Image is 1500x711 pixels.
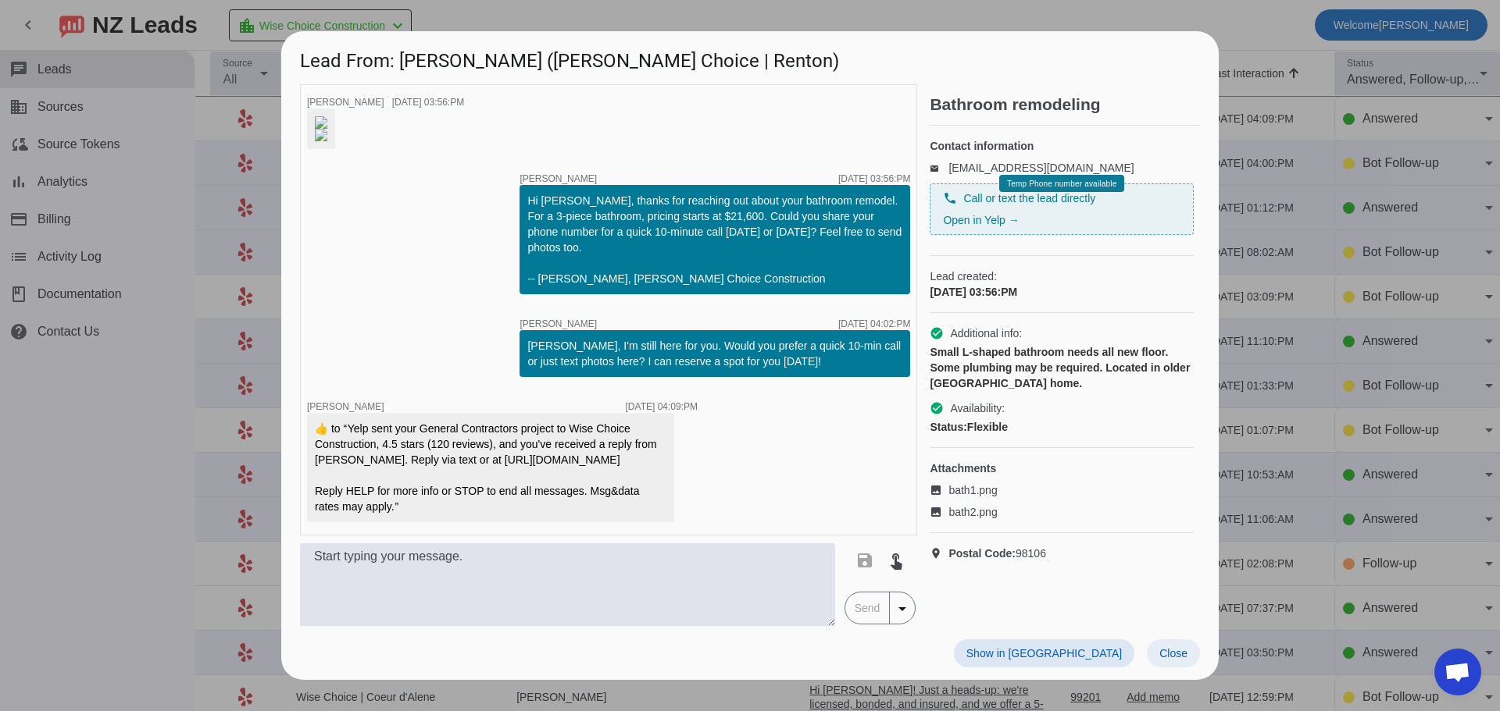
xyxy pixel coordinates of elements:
[527,193,902,286] div: Hi [PERSON_NAME], thanks for reaching out about your bathroom remodel. For a 3-piece bathroom, pr...
[930,506,948,518] mat-icon: image
[887,551,905,570] mat-icon: touch_app
[966,647,1122,659] span: Show in [GEOGRAPHIC_DATA]
[948,162,1134,174] a: [EMAIL_ADDRESS][DOMAIN_NAME]
[307,97,384,108] span: [PERSON_NAME]
[930,547,948,560] mat-icon: location_on
[520,174,597,183] span: [PERSON_NAME]
[930,164,948,172] mat-icon: email
[948,504,997,520] span: bath2.png
[930,484,948,496] mat-icon: image
[930,138,1194,154] h4: Contact information
[1147,639,1200,667] button: Close
[963,190,1095,206] span: Call or text the lead directly
[307,401,384,412] span: [PERSON_NAME]
[930,460,1194,476] h4: Attachments
[893,599,912,618] mat-icon: arrow_drop_down
[930,504,1194,520] a: bath2.png
[315,129,327,141] img: Q9189SxIpky0Je3ryVlPsg
[950,400,1005,416] span: Availability:
[1007,180,1116,188] span: Temp Phone number available
[930,326,944,340] mat-icon: check_circle
[1434,649,1481,695] div: Open chat
[943,214,1019,226] a: Open in Yelp →
[930,284,1194,300] div: [DATE] 03:56:PM
[626,402,698,411] div: [DATE] 04:09:PM
[948,547,1016,560] strong: Postal Code:
[930,97,1200,112] h2: Bathroom remodeling
[392,98,464,107] div: [DATE] 03:56:PM
[1159,647,1187,659] span: Close
[948,546,1046,561] span: 98106
[315,421,666,514] div: ​👍​ to “ Yelp sent your General Contractors project to Wise Choice Construction, 4.5 stars (120 r...
[943,191,957,205] mat-icon: phone
[838,174,910,183] div: [DATE] 03:56:PM
[930,268,1194,284] span: Lead created:
[930,482,1194,498] a: bath1.png
[948,482,997,498] span: bath1.png
[930,401,944,415] mat-icon: check_circle
[954,639,1134,667] button: Show in [GEOGRAPHIC_DATA]
[520,319,597,329] span: [PERSON_NAME]
[930,419,1194,435] div: Flexible
[527,338,902,369] div: [PERSON_NAME], I'm still here for you. Would you prefer a quick 10-min call or just text photos h...
[930,421,966,433] strong: Status:
[281,31,1219,84] h1: Lead From: [PERSON_NAME] ([PERSON_NAME] Choice | Renton)
[838,319,910,329] div: [DATE] 04:02:PM
[950,325,1022,341] span: Additional info:
[315,116,327,129] img: 56mlX1RNPxOcr9YITHTLDQ
[930,344,1194,391] div: Small L-shaped bathroom needs all new floor. Some plumbing may be required. Located in older [GEO...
